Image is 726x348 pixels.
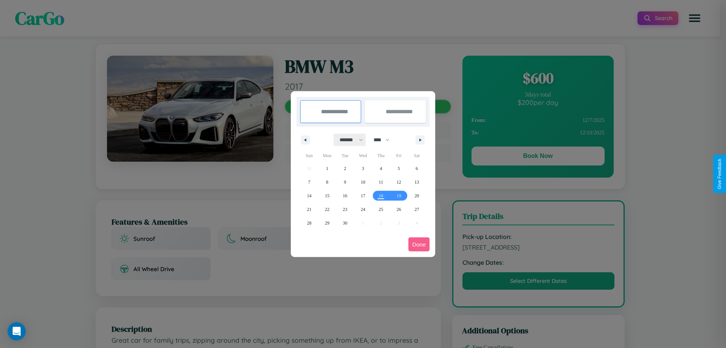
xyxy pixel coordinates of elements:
[354,175,372,189] button: 10
[397,175,401,189] span: 12
[390,150,408,162] span: Fri
[308,175,310,189] span: 7
[307,203,312,216] span: 21
[398,162,400,175] span: 5
[318,189,336,203] button: 15
[307,216,312,230] span: 28
[326,162,328,175] span: 1
[372,189,390,203] button: 18
[307,189,312,203] span: 14
[414,175,419,189] span: 13
[390,175,408,189] button: 12
[372,150,390,162] span: Thu
[336,150,354,162] span: Tue
[379,203,383,216] span: 25
[408,162,426,175] button: 6
[336,203,354,216] button: 23
[325,189,329,203] span: 15
[325,203,329,216] span: 22
[390,162,408,175] button: 5
[8,322,26,340] div: Open Intercom Messenger
[372,175,390,189] button: 11
[318,150,336,162] span: Mon
[318,203,336,216] button: 22
[336,162,354,175] button: 2
[408,189,426,203] button: 20
[344,175,346,189] span: 9
[300,150,318,162] span: Sun
[361,189,365,203] span: 17
[414,189,419,203] span: 20
[354,150,372,162] span: Wed
[361,175,365,189] span: 10
[344,162,346,175] span: 2
[379,189,383,203] span: 18
[397,203,401,216] span: 26
[326,175,328,189] span: 8
[343,216,347,230] span: 30
[318,216,336,230] button: 29
[300,175,318,189] button: 7
[390,189,408,203] button: 19
[379,175,383,189] span: 11
[361,203,365,216] span: 24
[380,162,382,175] span: 4
[408,237,430,251] button: Done
[300,203,318,216] button: 21
[325,216,329,230] span: 29
[343,189,347,203] span: 16
[408,150,426,162] span: Sat
[362,162,364,175] span: 3
[397,189,401,203] span: 19
[318,162,336,175] button: 1
[343,203,347,216] span: 23
[300,189,318,203] button: 14
[372,162,390,175] button: 4
[408,203,426,216] button: 27
[416,162,418,175] span: 6
[354,203,372,216] button: 24
[414,203,419,216] span: 27
[717,159,722,189] div: Give Feedback
[390,203,408,216] button: 26
[336,175,354,189] button: 9
[372,203,390,216] button: 25
[300,216,318,230] button: 28
[336,189,354,203] button: 16
[354,162,372,175] button: 3
[408,175,426,189] button: 13
[354,189,372,203] button: 17
[318,175,336,189] button: 8
[336,216,354,230] button: 30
